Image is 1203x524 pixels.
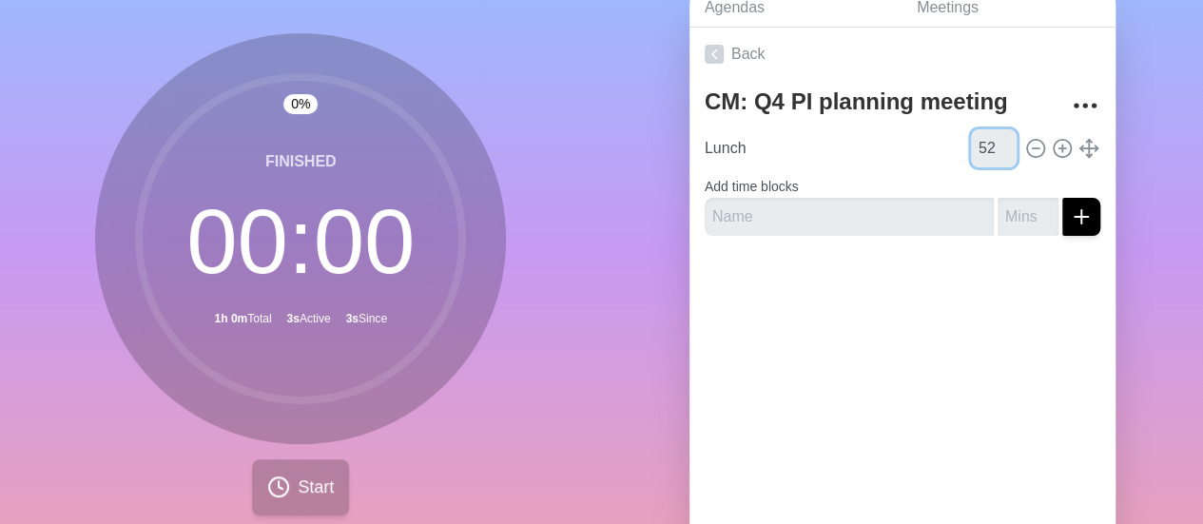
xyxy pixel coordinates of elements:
[705,179,799,194] label: Add time blocks
[971,129,1017,167] input: Mins
[697,129,967,167] input: Name
[998,198,1058,236] input: Mins
[1066,87,1104,125] button: More
[252,459,349,515] button: Start
[298,475,334,500] span: Start
[705,198,994,236] input: Name
[689,28,1116,81] a: Back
